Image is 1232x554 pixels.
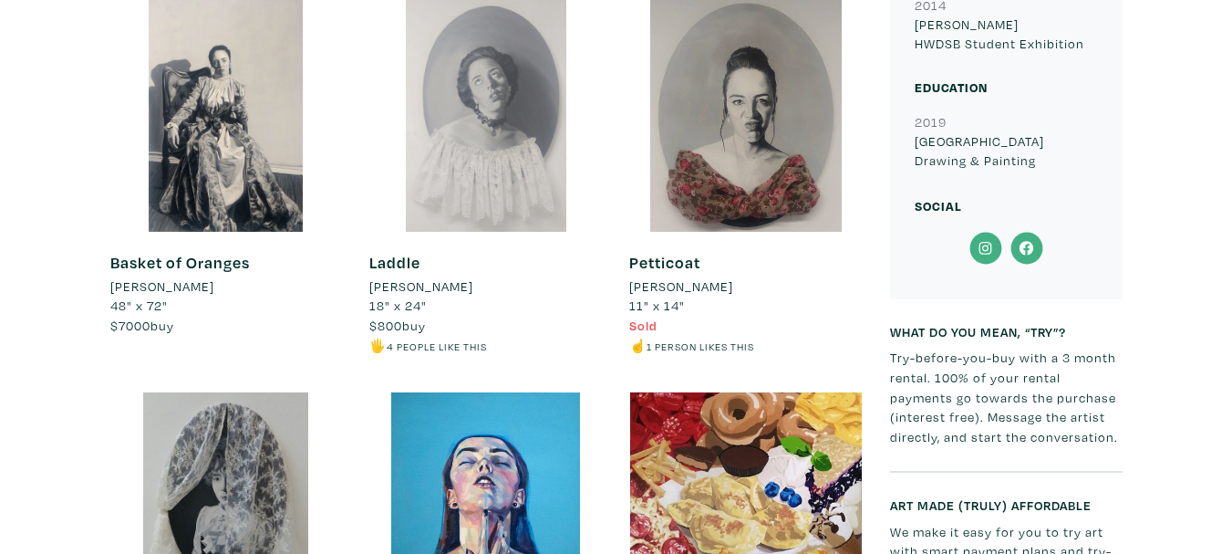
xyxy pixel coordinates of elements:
[110,277,343,297] a: [PERSON_NAME]
[915,78,988,96] small: Education
[629,297,685,314] span: 11" x 14"
[629,277,862,297] a: [PERSON_NAME]
[915,113,947,131] small: 2019
[387,340,487,353] small: 4 people like this
[915,15,1098,54] p: [PERSON_NAME] HWDSB Student Exhibition
[629,336,862,356] li: ☝️
[890,497,1123,513] h6: Art made (truly) affordable
[110,252,250,273] a: Basket of Oranges
[915,131,1098,171] p: [GEOGRAPHIC_DATA] Drawing & Painting
[110,277,214,297] li: [PERSON_NAME]
[369,336,602,356] li: 🖐️
[915,197,962,214] small: Social
[647,340,754,353] small: 1 person likes this
[110,317,174,334] span: buy
[890,324,1123,340] h6: What do you mean, “try”?
[369,297,427,314] span: 18" x 24"
[629,317,657,334] span: Sold
[369,317,426,334] span: buy
[369,277,473,297] li: [PERSON_NAME]
[369,317,402,334] span: $800
[890,348,1123,446] p: Try-before-you-buy with a 3 month rental. 100% of your rental payments go towards the purchase (i...
[369,252,420,273] a: Laddle
[369,277,602,297] a: [PERSON_NAME]
[110,317,150,334] span: $7000
[110,297,168,314] span: 48" x 72"
[629,252,700,273] a: Petticoat
[629,277,733,297] li: [PERSON_NAME]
